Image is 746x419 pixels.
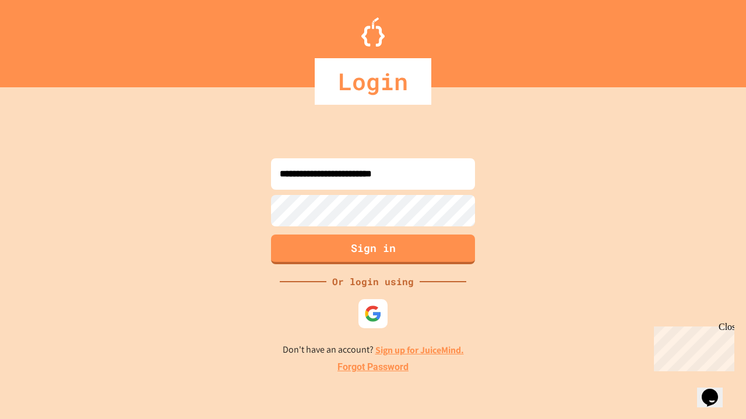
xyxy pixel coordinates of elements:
img: google-icon.svg [364,305,382,322]
button: Sign in [271,235,475,264]
p: Don't have an account? [283,343,464,357]
a: Forgot Password [337,360,409,374]
div: Chat with us now!Close [5,5,80,74]
div: Login [315,58,431,105]
a: Sign up for JuiceMind. [375,344,464,356]
iframe: chat widget [649,322,734,371]
img: Logo.svg [361,17,385,47]
iframe: chat widget [697,372,734,407]
div: Or login using [326,275,420,289]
